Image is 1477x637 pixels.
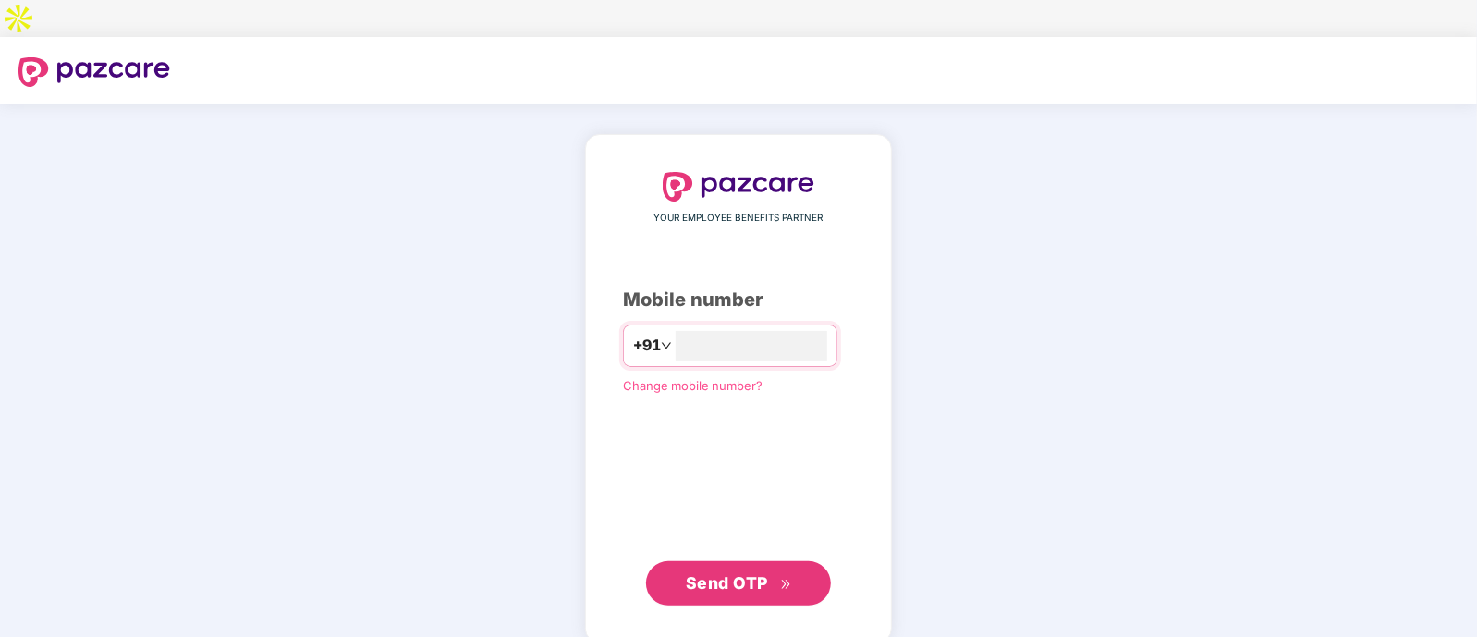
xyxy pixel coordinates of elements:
[663,172,814,202] img: logo
[18,57,170,87] img: logo
[633,334,661,357] span: +91
[646,561,831,606] button: Send OTPdouble-right
[623,378,763,393] a: Change mobile number?
[623,286,854,314] div: Mobile number
[654,211,824,226] span: YOUR EMPLOYEE BENEFITS PARTNER
[780,579,792,591] span: double-right
[686,573,768,593] span: Send OTP
[661,340,672,351] span: down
